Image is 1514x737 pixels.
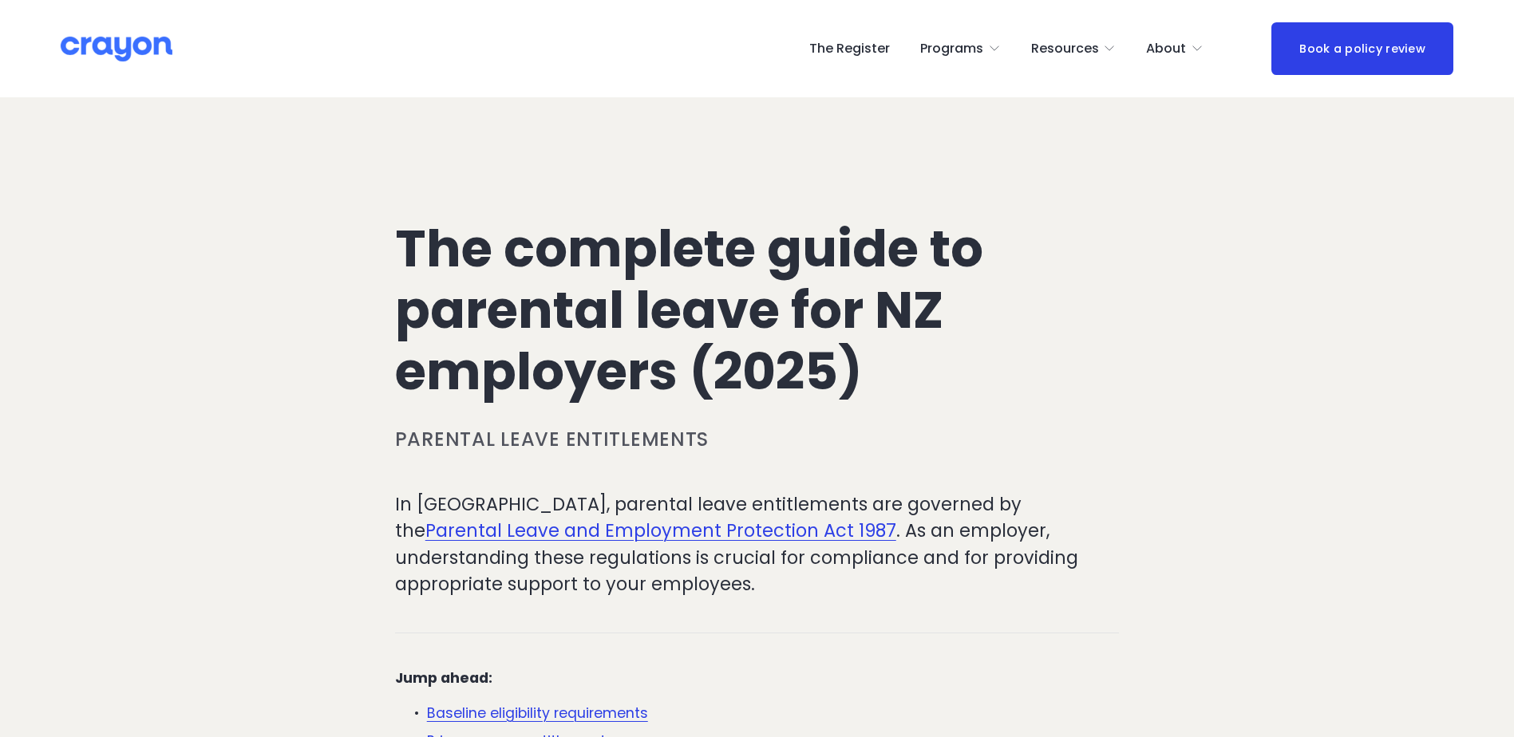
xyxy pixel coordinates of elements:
h1: The complete guide to parental leave for NZ employers (2025) [395,219,1120,402]
span: Programs [920,37,983,61]
span: About [1146,37,1186,61]
a: The Register [809,36,890,61]
strong: Jump ahead: [395,668,492,688]
a: Parental leave entitlements [395,426,709,452]
img: Crayon [61,35,172,63]
a: Baseline eligibility requirements [427,703,648,723]
a: Book a policy review [1271,22,1453,74]
a: Parental Leave and Employment Protection Act 1987 [425,518,896,543]
a: folder dropdown [1031,36,1117,61]
span: Resources [1031,37,1099,61]
p: In [GEOGRAPHIC_DATA], parental leave entitlements are governed by the . As an employer, understan... [395,491,1120,598]
a: folder dropdown [1146,36,1204,61]
a: folder dropdown [920,36,1001,61]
